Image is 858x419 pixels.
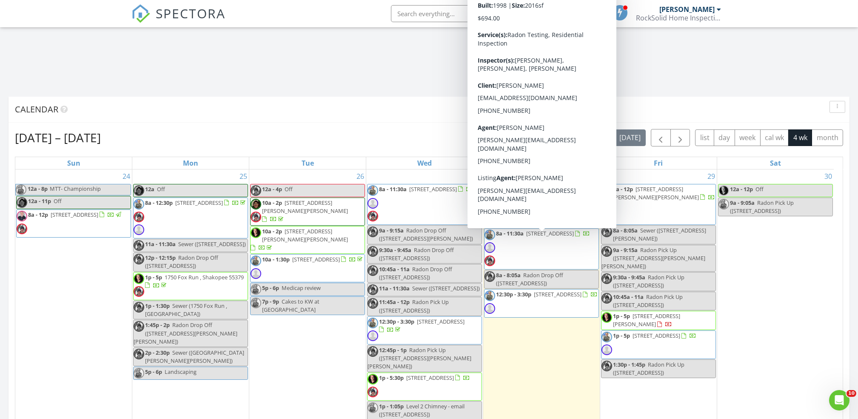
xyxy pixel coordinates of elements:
[485,198,495,209] img: 20241123_194803.jpg
[27,184,48,195] span: 12a - 8p
[417,318,465,325] span: [STREET_ADDRESS]
[615,129,646,146] button: [DATE]
[379,402,404,410] span: 1p - 1:05p
[601,198,612,209] img: 20241123_194803.jpg
[760,129,789,146] button: cal wk
[133,198,248,239] a: 8a - 12:30p [STREET_ADDRESS]
[829,390,849,410] iframe: Intercom live chat
[613,185,699,201] span: [STREET_ADDRESS][PERSON_NAME][PERSON_NAME]
[379,374,404,382] span: 1p - 5:30p
[714,129,735,146] button: day
[145,254,176,261] span: 12p - 12:15p
[613,185,715,201] a: 8a - 12p [STREET_ADDRESS][PERSON_NAME][PERSON_NAME]
[262,185,282,193] span: 12a - 4p
[251,227,261,238] img: 1291.jpg
[54,197,62,205] span: Off
[496,271,563,287] span: Radon Drop Off ([STREET_ADDRESS])
[17,211,27,221] img: pj006.jpg
[613,293,683,309] span: Radon Pick Up ([STREET_ADDRESS])
[262,255,290,263] span: 10a - 1:30p
[145,302,170,310] span: 1p - 1:30p
[262,227,282,235] span: 10a - 2p
[285,185,293,193] span: Off
[28,197,51,205] span: 12a - 11p
[613,273,645,281] span: 9:30a - 9:45a
[134,321,237,345] span: Radon Drop Off ([STREET_ADDRESS][PERSON_NAME][PERSON_NAME])
[485,271,495,282] img: 20241123_194803.jpg
[251,284,261,295] img: troy06.jpg
[601,184,716,225] a: 8a - 12p [STREET_ADDRESS][PERSON_NAME][PERSON_NAME]
[472,169,483,183] a: Go to August 27, 2025
[601,273,612,284] img: 20241123_194803.jpg
[251,212,261,222] img: 20241123_194803.jpg
[601,311,716,330] a: 1p - 5p [STREET_ADDRESS][PERSON_NAME]
[379,402,465,418] span: Level 2 Chimney - email ([STREET_ADDRESS])
[178,240,246,248] span: Sewer ([STREET_ADDRESS])
[812,129,843,146] button: month
[633,332,680,339] span: [STREET_ADDRESS]
[496,214,582,221] a: 8a - 12p [STREET_ADDRESS]
[601,185,612,196] img: troy06.jpg
[262,227,348,243] span: [STREET_ADDRESS][PERSON_NAME][PERSON_NAME]
[368,387,378,397] img: 20241123_194803.jpg
[133,272,248,300] a: 1p - 5p 1750 Fox Run , Shakopee 55379
[250,254,365,282] a: 10a - 1:30p [STREET_ADDRESS]
[496,230,524,237] span: 8a - 11:30a
[131,11,226,29] a: SPECTORA
[652,157,664,169] a: Friday
[251,227,348,251] a: 10a - 2p [STREET_ADDRESS][PERSON_NAME][PERSON_NAME]
[134,240,144,251] img: 20241123_194803.jpg
[651,129,671,146] button: Previous
[145,273,244,289] a: 1p - 5p 1750 Fox Run , Shakopee 55379
[134,368,144,379] img: troy06.jpg
[496,185,524,193] span: 8a - 12:30p
[368,265,378,276] img: 20241123_194803.jpg
[51,211,98,218] span: [STREET_ADDRESS]
[16,209,131,238] a: 8a - 12p [STREET_ADDRESS]
[379,284,410,292] span: 11a - 11:30a
[368,185,378,196] img: troy06.jpg
[250,198,365,226] a: 10a - 2p [STREET_ADDRESS][PERSON_NAME][PERSON_NAME]
[718,199,729,209] img: troy06.jpg
[601,211,612,221] img: default-user-f0147aede5fd5fa78ca7ade42f37bd4542148d508eef1c3d3ea960f66861d68b.jpg
[368,402,378,413] img: troy06.jpg
[181,157,200,169] a: Monday
[121,169,132,183] a: Go to August 24, 2025
[262,199,348,223] a: 10a - 2p [STREET_ADDRESS][PERSON_NAME][PERSON_NAME]
[601,246,705,270] span: Radon Pick Up ([STREET_ADDRESS][PERSON_NAME][PERSON_NAME])
[496,230,590,237] a: 8a - 11:30a [STREET_ADDRESS]
[601,330,716,359] a: 1p - 5p [STREET_ADDRESS]
[379,346,407,354] span: 12:45p - 1p
[238,169,249,183] a: Go to August 25, 2025
[262,199,282,207] span: 10a - 2p
[368,374,378,385] img: 1291.jpg
[613,361,645,368] span: 1:30p - 1:45p
[613,227,706,242] span: Sewer ([STREET_ADDRESS][PERSON_NAME])
[601,312,612,323] img: 1291.jpg
[823,169,834,183] a: Go to August 30, 2025
[496,185,590,193] a: 8a - 12:30p [STREET_ADDRESS]
[368,330,378,341] img: default-user-f0147aede5fd5fa78ca7ade42f37bd4542148d508eef1c3d3ea960f66861d68b.jpg
[145,254,218,270] span: Radon Drop Off ([STREET_ADDRESS])
[613,246,638,254] span: 9a - 9:15a
[730,199,755,207] span: 9a - 9:05a
[613,312,680,328] span: [STREET_ADDRESS][PERSON_NAME]
[17,224,27,234] img: 20241123_194803.jpg
[706,169,717,183] a: Go to August 29, 2025
[534,290,582,298] span: [STREET_ADDRESS]
[416,157,433,169] a: Wednesday
[300,157,316,169] a: Tuesday
[601,361,612,371] img: 20241123_194803.jpg
[496,290,531,298] span: 12:30p - 3:30p
[409,185,457,193] span: [STREET_ADDRESS]
[730,199,794,215] span: Radon Pick Up ([STREET_ADDRESS])
[526,230,574,237] span: [STREET_ADDRESS]
[379,374,470,382] a: 1p - 5:30p [STREET_ADDRESS]
[613,227,638,234] span: 8a - 8:05a
[735,129,761,146] button: week
[134,185,144,196] img: img_7608.jpeg
[368,284,378,295] img: 20241123_194803.jpg
[134,224,144,235] img: default-user-f0147aede5fd5fa78ca7ade42f37bd4542148d508eef1c3d3ea960f66861d68b.jpg
[131,4,150,23] img: The Best Home Inspection Software - Spectora
[368,227,378,237] img: 20241123_194803.jpg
